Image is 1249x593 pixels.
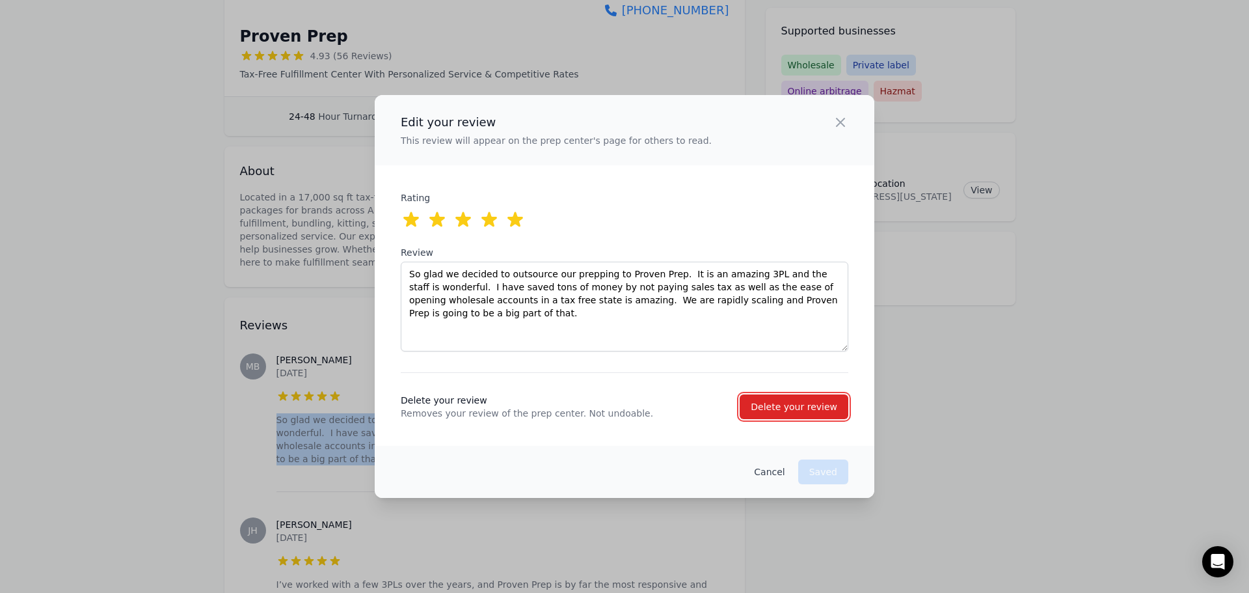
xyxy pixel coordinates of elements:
h2: Edit your review [401,113,712,131]
p: Saved [809,465,837,478]
label: Review [401,246,848,259]
button: Cancel [754,465,785,478]
p: This review will appear on the prep center's page for others to read. [401,134,712,147]
textarea: So glad we decided to outsource our prepping to Proven Prep. It is an amazing 3PL and the staff i... [401,262,848,352]
span: Removes your review of the prep center. Not undoable. [401,407,724,420]
label: Rating [401,191,466,204]
button: Delete your review [740,394,848,419]
button: Saved [798,460,848,484]
span: Delete your review [401,394,724,407]
div: Delete your review [751,400,837,413]
div: Open Intercom Messenger [1202,546,1233,577]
